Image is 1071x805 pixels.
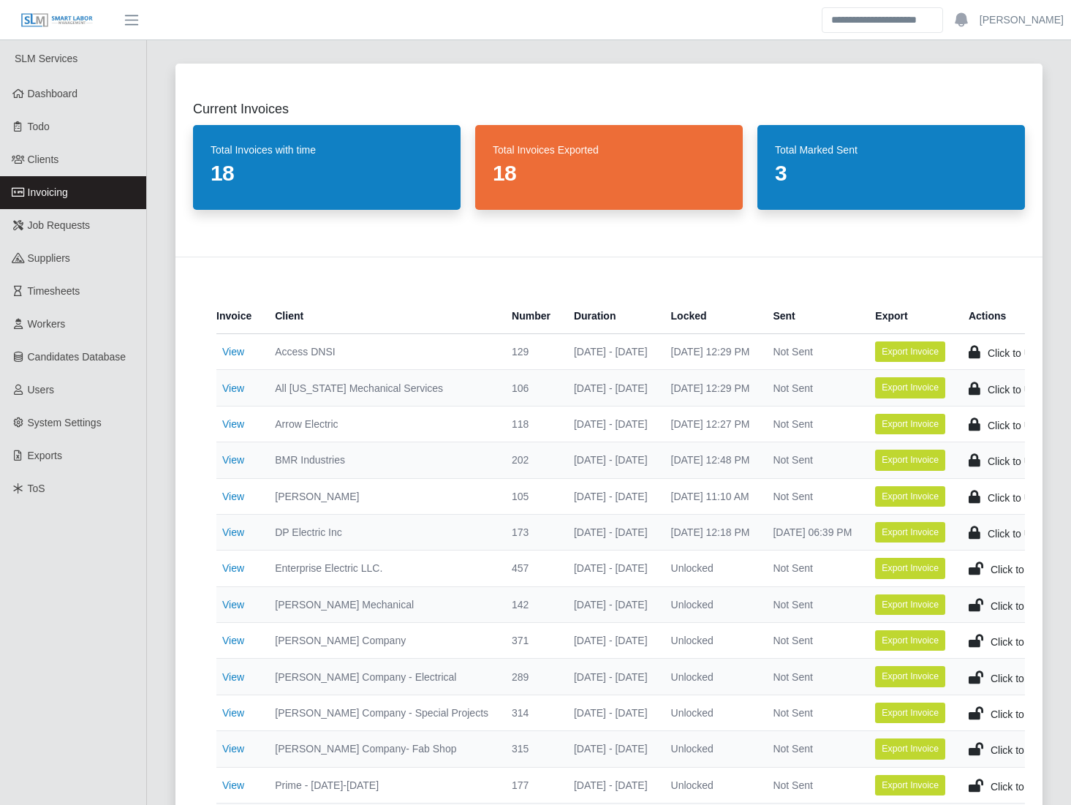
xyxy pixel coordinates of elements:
td: [PERSON_NAME] Company- Fab Shop [263,731,500,767]
span: Click to Lock [991,744,1048,756]
span: Exports [28,450,62,461]
a: View [222,562,244,574]
h2: Current Invoices [193,99,1025,119]
span: Click to Lock [991,636,1048,648]
dd: 18 [493,160,725,186]
td: 371 [500,623,562,659]
button: Export Invoice [875,414,945,434]
td: Not Sent [761,695,863,730]
span: Click to Unlock [988,456,1056,467]
a: View [222,743,244,755]
td: [PERSON_NAME] Company - Special Projects [263,695,500,730]
td: Not Sent [761,551,863,586]
td: 118 [500,406,562,442]
span: Suppliers [28,252,70,264]
button: Export Invoice [875,341,945,362]
td: Prime - [DATE]-[DATE] [263,767,500,803]
span: ToS [28,483,45,494]
th: Actions [957,298,1071,334]
button: Export Invoice [875,775,945,795]
td: Not Sent [761,370,863,406]
td: Not Sent [761,623,863,659]
img: SLM Logo [20,12,94,29]
td: [DATE] 12:29 PM [659,370,762,406]
td: [PERSON_NAME] Company [263,623,500,659]
td: 177 [500,767,562,803]
span: Clients [28,154,59,165]
button: Export Invoice [875,486,945,507]
td: [DATE] 11:10 AM [659,478,762,514]
td: 106 [500,370,562,406]
span: Dashboard [28,88,78,99]
span: Click to Unlock [988,492,1056,504]
td: Not Sent [761,442,863,478]
td: [DATE] - [DATE] [562,478,659,514]
td: [PERSON_NAME] Company - Electrical [263,659,500,695]
td: 315 [500,731,562,767]
span: Click to Lock [991,708,1048,720]
a: View [222,707,244,719]
td: [PERSON_NAME] [263,478,500,514]
a: View [222,671,244,683]
td: Unlocked [659,659,762,695]
th: Duration [562,298,659,334]
td: Not Sent [761,586,863,622]
span: Click to Unlock [988,347,1056,359]
td: Unlocked [659,731,762,767]
dt: Total Invoices with time [211,143,443,157]
td: Not Sent [761,659,863,695]
span: Job Requests [28,219,91,231]
a: View [222,779,244,791]
a: View [222,599,244,611]
td: Arrow Electric [263,406,500,442]
button: Export Invoice [875,630,945,651]
span: Click to Unlock [988,420,1056,431]
td: [DATE] - [DATE] [562,659,659,695]
td: Unlocked [659,695,762,730]
td: [DATE] 12:18 PM [659,514,762,550]
button: Export Invoice [875,522,945,543]
span: Invoicing [28,186,68,198]
th: Locked [659,298,762,334]
td: Access DNSI [263,334,500,370]
td: 142 [500,586,562,622]
button: Export Invoice [875,738,945,759]
a: View [222,346,244,358]
td: [DATE] - [DATE] [562,334,659,370]
td: [DATE] - [DATE] [562,586,659,622]
td: [PERSON_NAME] Mechanical [263,586,500,622]
td: [DATE] - [DATE] [562,623,659,659]
th: Sent [761,298,863,334]
span: Click to Lock [991,673,1048,684]
td: [DATE] - [DATE] [562,731,659,767]
dt: Total Invoices Exported [493,143,725,157]
td: [DATE] - [DATE] [562,406,659,442]
td: 129 [500,334,562,370]
span: SLM Services [15,53,77,64]
td: 105 [500,478,562,514]
a: View [222,635,244,646]
td: 202 [500,442,562,478]
th: Export [863,298,957,334]
span: Workers [28,318,66,330]
button: Export Invoice [875,703,945,723]
td: [DATE] 12:29 PM [659,334,762,370]
td: [DATE] - [DATE] [562,442,659,478]
span: Timesheets [28,285,80,297]
td: 314 [500,695,562,730]
td: DP Electric Inc [263,514,500,550]
span: Users [28,384,55,396]
td: Not Sent [761,731,863,767]
a: View [222,491,244,502]
th: Number [500,298,562,334]
span: System Settings [28,417,102,428]
button: Export Invoice [875,558,945,578]
td: 289 [500,659,562,695]
td: Not Sent [761,478,863,514]
input: Search [822,7,943,33]
a: View [222,454,244,466]
a: [PERSON_NAME] [980,12,1064,28]
td: [DATE] - [DATE] [562,370,659,406]
a: View [222,418,244,430]
span: Candidates Database [28,351,126,363]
